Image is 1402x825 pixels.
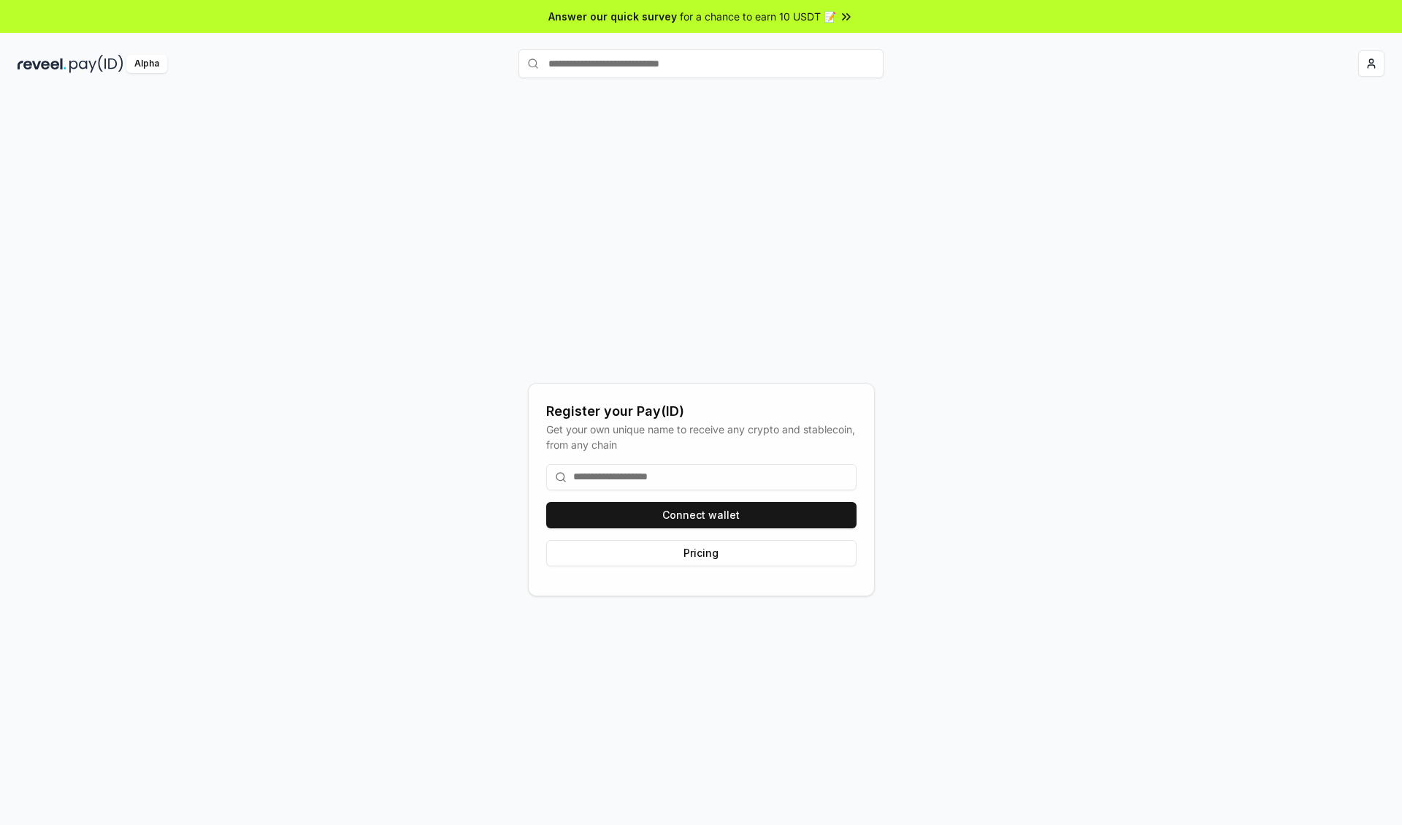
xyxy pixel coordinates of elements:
img: pay_id [69,55,123,73]
div: Alpha [126,55,167,73]
span: for a chance to earn 10 USDT 📝 [680,9,836,24]
button: Connect wallet [546,502,857,528]
div: Register your Pay(ID) [546,401,857,422]
button: Pricing [546,540,857,566]
div: Get your own unique name to receive any crypto and stablecoin, from any chain [546,422,857,452]
img: reveel_dark [18,55,66,73]
span: Answer our quick survey [548,9,677,24]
